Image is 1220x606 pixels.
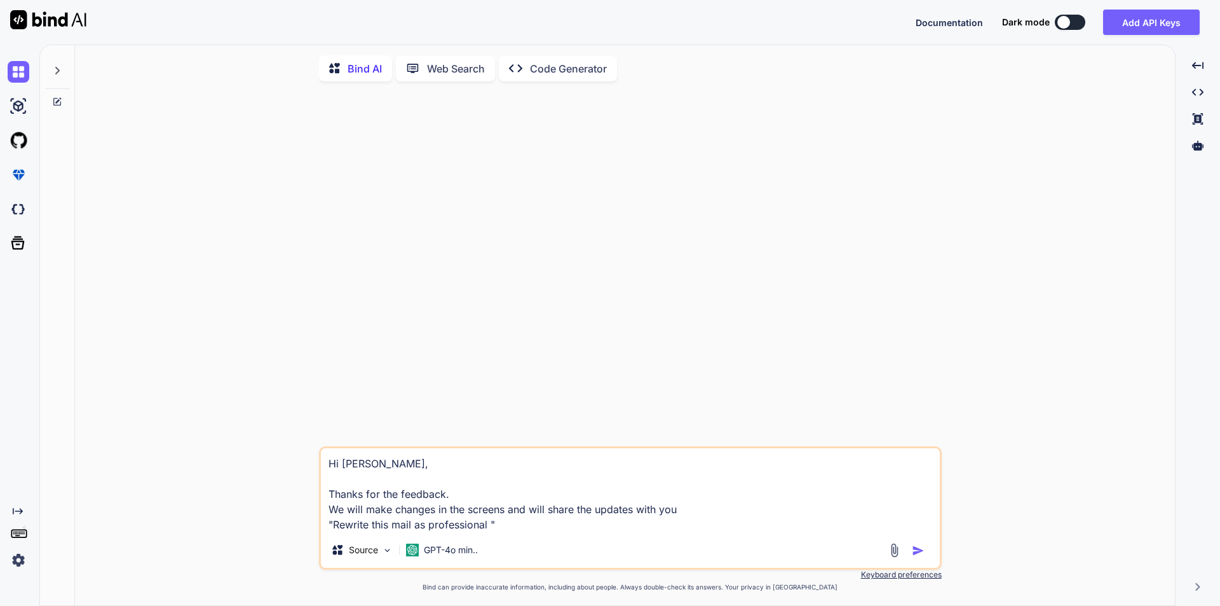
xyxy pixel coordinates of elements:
[8,95,29,117] img: ai-studio
[916,17,983,28] span: Documentation
[8,549,29,571] img: settings
[406,544,419,556] img: GPT-4o mini
[916,16,983,29] button: Documentation
[319,582,942,592] p: Bind can provide inaccurate information, including about people. Always double-check its answers....
[427,61,485,76] p: Web Search
[349,544,378,556] p: Source
[319,570,942,580] p: Keyboard preferences
[1103,10,1200,35] button: Add API Keys
[530,61,607,76] p: Code Generator
[321,448,940,532] textarea: Hi [PERSON_NAME], Thanks for the feedback. We will make changes in the screens and will share the...
[887,543,902,558] img: attachment
[912,544,925,557] img: icon
[1002,16,1050,29] span: Dark mode
[8,198,29,220] img: darkCloudIdeIcon
[424,544,478,556] p: GPT-4o min..
[8,130,29,151] img: githubLight
[382,545,393,556] img: Pick Models
[10,10,86,29] img: Bind AI
[8,61,29,83] img: chat
[8,164,29,186] img: premium
[348,61,382,76] p: Bind AI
